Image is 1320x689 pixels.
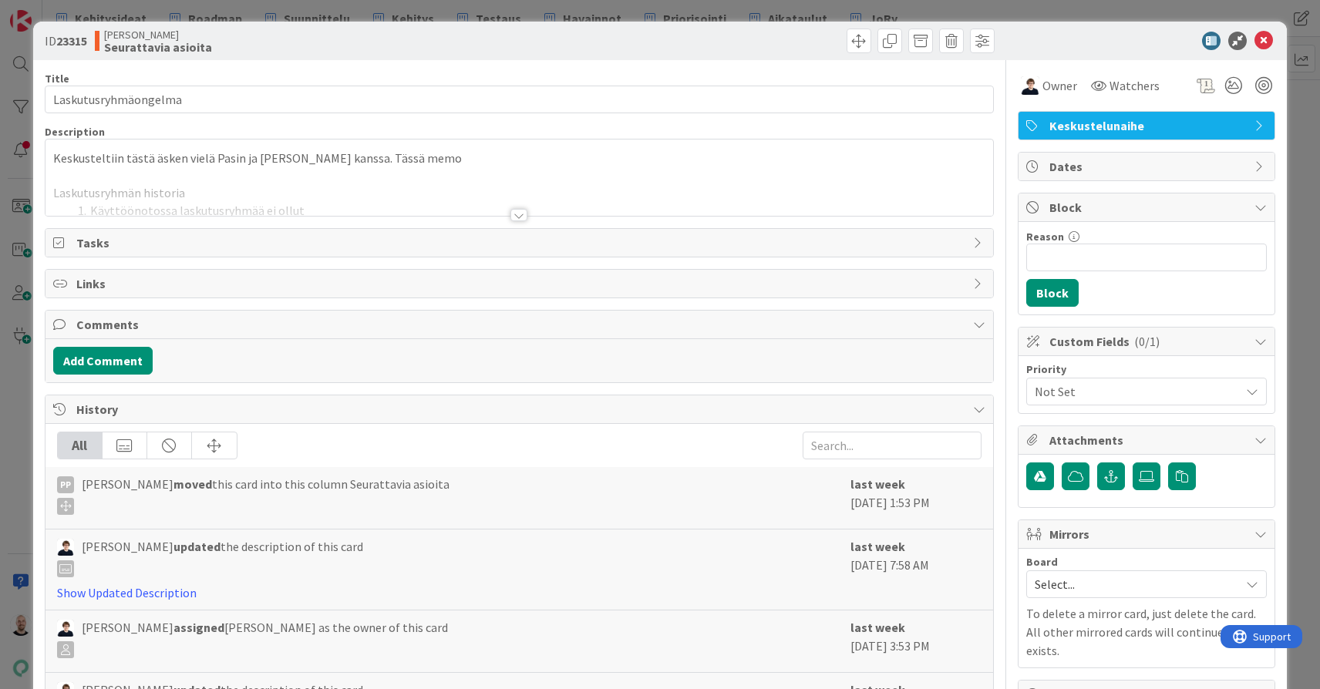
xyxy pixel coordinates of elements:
span: [PERSON_NAME] [PERSON_NAME] as the owner of this card [82,618,448,658]
button: Block [1026,279,1079,307]
span: Tasks [76,234,965,252]
b: moved [173,476,212,492]
div: Priority [1026,364,1267,375]
div: PP [57,476,74,493]
img: MT [57,620,74,637]
b: updated [173,539,221,554]
span: History [76,400,965,418]
b: last week [850,539,905,554]
b: last week [850,620,905,635]
span: Comments [76,315,965,334]
b: last week [850,476,905,492]
span: Select... [1035,573,1232,595]
span: Dates [1049,157,1247,176]
span: Watchers [1110,76,1160,95]
input: Search... [803,432,982,459]
img: MT [57,539,74,556]
b: Seurattavia asioita [104,41,212,53]
p: Keskusteltiin tästä äsken vielä Pasin ja [PERSON_NAME] kanssa. Tässä memo [53,150,985,167]
span: [PERSON_NAME] the description of this card [82,537,363,577]
button: Add Comment [53,347,153,375]
span: Support [32,2,70,21]
span: Not Set [1035,381,1232,402]
span: ID [45,32,87,50]
div: [DATE] 7:58 AM [850,537,982,602]
span: Board [1026,556,1058,567]
span: Mirrors [1049,525,1247,543]
span: Block [1049,198,1247,217]
span: Custom Fields [1049,332,1247,351]
span: Description [45,125,105,139]
span: Keskustelunaihe [1049,116,1247,135]
b: assigned [173,620,224,635]
div: [DATE] 3:53 PM [850,618,982,664]
input: type card name here... [45,86,994,113]
div: All [58,432,103,459]
span: Links [76,274,965,293]
label: Reason [1026,230,1064,244]
img: MT [1021,76,1039,95]
div: [DATE] 1:53 PM [850,475,982,521]
span: Owner [1042,76,1077,95]
a: Show Updated Description [57,585,197,600]
span: [PERSON_NAME] this card into this column Seurattavia asioita [82,475,450,515]
span: ( 0/1 ) [1134,334,1160,349]
b: 23315 [56,33,87,49]
span: [PERSON_NAME] [104,29,212,41]
span: Attachments [1049,431,1247,449]
label: Title [45,72,69,86]
p: To delete a mirror card, just delete the card. All other mirrored cards will continue to exists. [1026,604,1267,660]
